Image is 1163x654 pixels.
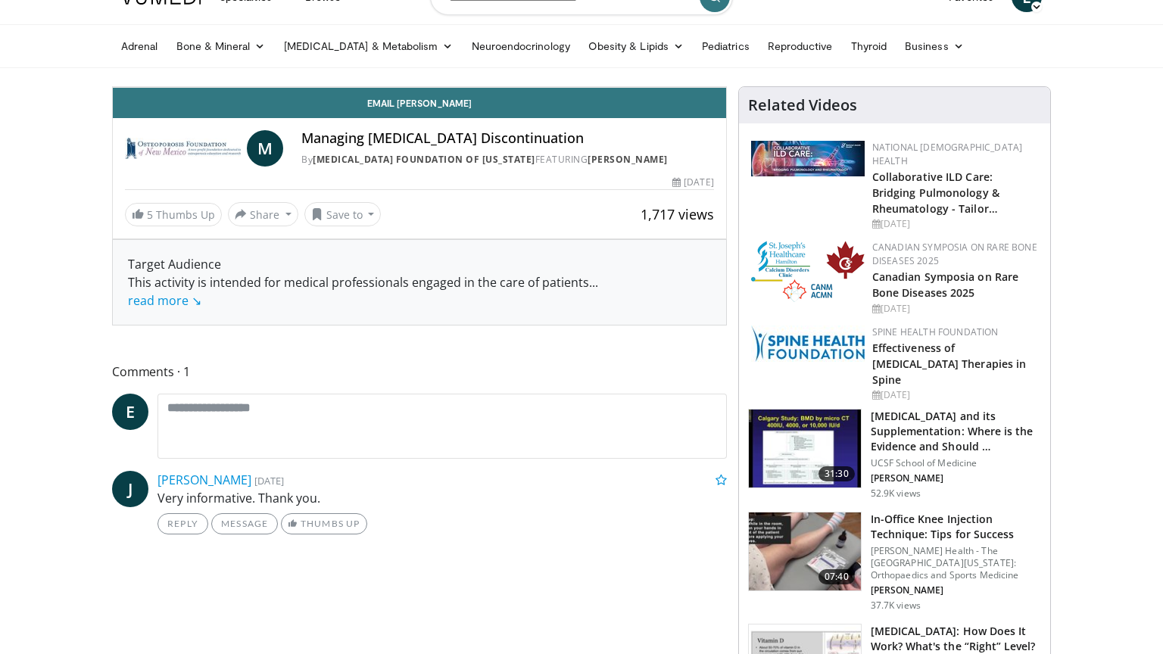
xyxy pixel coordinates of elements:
span: Comments 1 [112,362,727,381]
p: [PERSON_NAME] Health - The [GEOGRAPHIC_DATA][US_STATE]: Orthopaedics and Sports Medicine [871,545,1041,581]
img: 59b7dea3-8883-45d6-a110-d30c6cb0f321.png.150x105_q85_autocrop_double_scale_upscale_version-0.2.png [751,241,865,302]
a: [MEDICAL_DATA] Foundation of [US_STATE] [313,153,535,166]
a: 07:40 In-Office Knee Injection Technique: Tips for Success [PERSON_NAME] Health - The [GEOGRAPHIC... [748,512,1041,612]
a: read more ↘ [128,292,201,309]
button: Save to [304,202,382,226]
a: J [112,471,148,507]
h4: Related Videos [748,96,857,114]
a: Effectiveness of [MEDICAL_DATA] Therapies in Spine [872,341,1027,387]
p: 37.7K views [871,599,921,612]
a: [MEDICAL_DATA] & Metabolism [275,31,463,61]
a: Collaborative ILD Care: Bridging Pulmonology & Rheumatology - Tailor… [872,170,999,216]
a: Bone & Mineral [167,31,275,61]
span: 07:40 [818,569,855,584]
div: [DATE] [872,217,1038,231]
a: Canadian Symposia on Rare Bone Diseases 2025 [872,269,1019,300]
a: Neuroendocrinology [463,31,579,61]
button: Share [228,202,298,226]
div: [DATE] [872,302,1038,316]
a: Pediatrics [693,31,759,61]
h3: In-Office Knee Injection Technique: Tips for Success [871,512,1041,542]
img: 57d53db2-a1b3-4664-83ec-6a5e32e5a601.png.150x105_q85_autocrop_double_scale_upscale_version-0.2.jpg [751,325,865,362]
img: Osteoporosis Foundation of New Mexico [125,130,241,167]
span: 1,717 views [641,205,714,223]
small: [DATE] [254,474,284,487]
h4: Managing [MEDICAL_DATA] Discontinuation [301,130,713,147]
a: Adrenal [112,31,167,61]
a: M [247,130,283,167]
div: [DATE] [672,176,713,189]
a: Reproductive [759,31,842,61]
a: 31:30 [MEDICAL_DATA] and its Supplementation: Where is the Evidence and Should … UCSF School of M... [748,409,1041,500]
p: [PERSON_NAME] [871,584,1041,596]
a: [PERSON_NAME] [157,472,251,488]
div: By FEATURING [301,153,713,167]
img: 4bb25b40-905e-443e-8e37-83f056f6e86e.150x105_q85_crop-smart_upscale.jpg [749,410,861,488]
a: Business [896,31,973,61]
p: [PERSON_NAME] [871,472,1041,484]
a: National [DEMOGRAPHIC_DATA] Health [872,141,1023,167]
video-js: Video Player [113,87,726,88]
div: [DATE] [872,388,1038,402]
a: E [112,394,148,430]
img: 7e341e47-e122-4d5e-9c74-d0a8aaff5d49.jpg.150x105_q85_autocrop_double_scale_upscale_version-0.2.jpg [751,141,865,176]
a: Thumbs Up [281,513,366,534]
span: 31:30 [818,466,855,481]
a: 5 Thumbs Up [125,203,222,226]
h3: [MEDICAL_DATA]: How Does It Work? What's the “Right” Level? [871,624,1041,654]
a: Spine Health Foundation [872,325,999,338]
span: 5 [147,207,153,222]
img: 9b54ede4-9724-435c-a780-8950048db540.150x105_q85_crop-smart_upscale.jpg [749,512,861,591]
div: Target Audience This activity is intended for medical professionals engaged in the care of patients [128,255,711,310]
a: Canadian Symposia on Rare Bone Diseases 2025 [872,241,1037,267]
h3: [MEDICAL_DATA] and its Supplementation: Where is the Evidence and Should … [871,409,1041,454]
a: [PERSON_NAME] [588,153,668,166]
p: Very informative. Thank you. [157,489,727,507]
a: Thyroid [842,31,896,61]
a: Email [PERSON_NAME] [113,88,726,118]
p: 52.9K views [871,487,921,500]
a: Message [211,513,278,534]
a: Obesity & Lipids [579,31,693,61]
p: UCSF School of Medicine [871,457,1041,469]
a: Reply [157,513,208,534]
